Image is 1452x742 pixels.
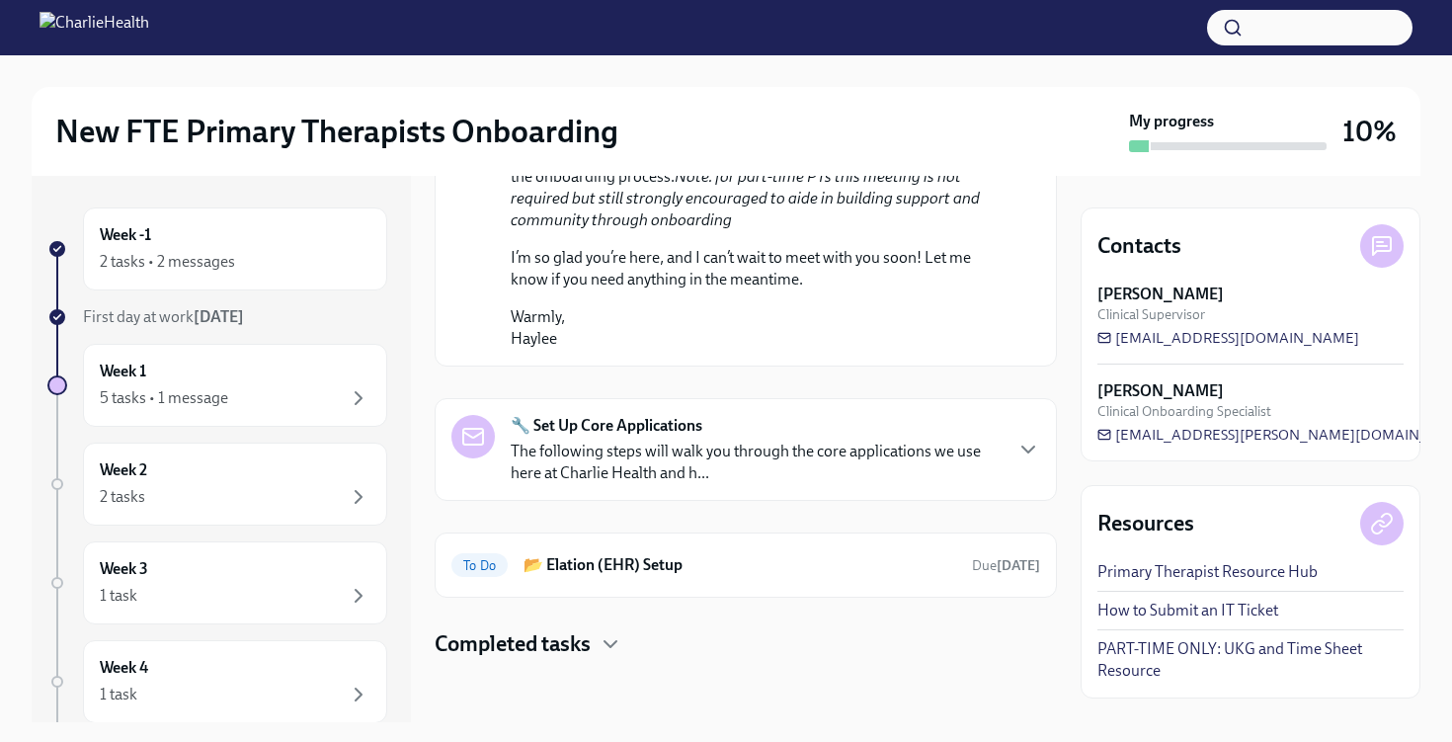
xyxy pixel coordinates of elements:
div: 1 task [100,585,137,607]
a: How to Submit an IT Ticket [1097,600,1278,621]
a: [EMAIL_ADDRESS][DOMAIN_NAME] [1097,328,1359,348]
h4: Contacts [1097,231,1181,261]
h6: Week 1 [100,361,146,382]
a: Week 31 task [47,541,387,624]
strong: 🔧 Set Up Core Applications [511,415,702,437]
h6: 📂 Elation (EHR) Setup [524,554,956,576]
a: Week -12 tasks • 2 messages [47,207,387,290]
div: 5 tasks • 1 message [100,387,228,409]
span: September 12th, 2025 07:00 [972,556,1040,575]
h4: Completed tasks [435,629,591,659]
p: I’m so glad you’re here, and I can’t wait to meet with you soon! Let me know if you need anything... [511,247,1008,290]
span: Clinical Onboarding Specialist [1097,402,1271,421]
strong: [DATE] [997,557,1040,574]
h3: 10% [1342,114,1397,149]
a: Week 22 tasks [47,443,387,526]
strong: My progress [1129,111,1214,132]
em: Note: for part-time PTs this meeting is not required but still strongly encouraged to aide in bui... [511,167,980,229]
p: The following steps will walk you through the core applications we use here at Charlie Health and... [511,441,1001,484]
strong: [DATE] [194,307,244,326]
span: Due [972,557,1040,574]
div: 1 task [100,684,137,705]
h6: Week 4 [100,657,148,679]
a: Primary Therapist Resource Hub [1097,561,1318,583]
div: Completed tasks [435,629,1057,659]
h6: Week 2 [100,459,147,481]
h6: Week -1 [100,224,151,246]
strong: [PERSON_NAME] [1097,284,1224,305]
strong: [PERSON_NAME] [1097,380,1224,402]
h6: Week 3 [100,558,148,580]
a: To Do📂 Elation (EHR) SetupDue[DATE] [451,549,1040,581]
a: First day at work[DATE] [47,306,387,328]
a: Week 41 task [47,640,387,723]
div: 2 tasks • 2 messages [100,251,235,273]
h4: Resources [1097,509,1194,538]
p: Warmly, Haylee [511,306,1008,350]
a: Week 15 tasks • 1 message [47,344,387,427]
h2: New FTE Primary Therapists Onboarding [55,112,618,151]
span: First day at work [83,307,244,326]
div: 2 tasks [100,486,145,508]
span: Clinical Supervisor [1097,305,1205,324]
a: PART-TIME ONLY: UKG and Time Sheet Resource [1097,638,1404,682]
img: CharlieHealth [40,12,149,43]
span: To Do [451,558,508,573]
